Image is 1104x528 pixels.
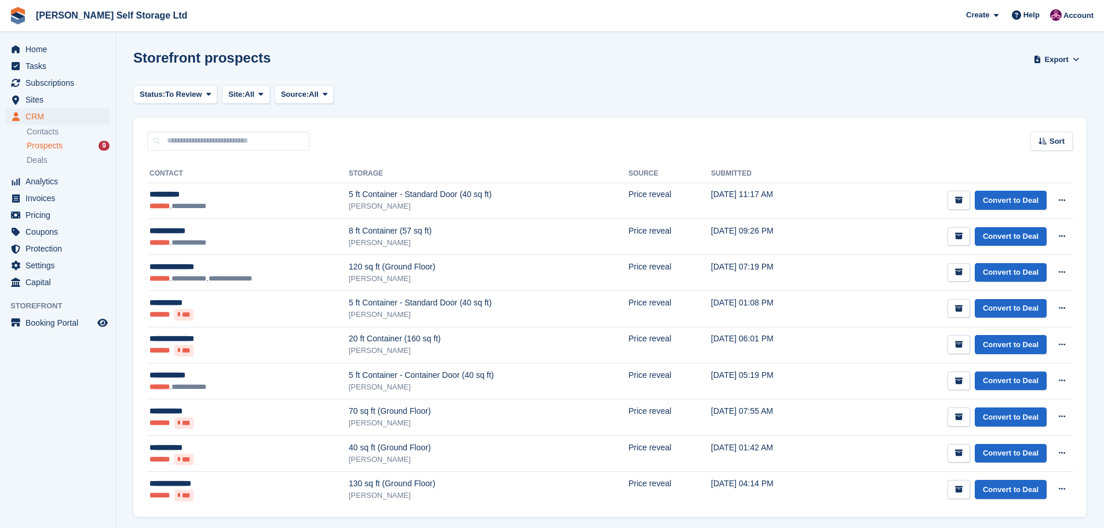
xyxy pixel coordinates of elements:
[711,290,832,327] td: [DATE] 01:08 PM
[975,407,1047,427] a: Convert to Deal
[27,126,110,137] a: Contacts
[711,219,832,254] td: [DATE] 09:26 PM
[6,257,110,274] a: menu
[133,85,217,104] button: Status: To Review
[349,273,629,285] div: [PERSON_NAME]
[628,435,711,472] td: Price reveal
[1045,54,1069,65] span: Export
[349,333,629,345] div: 20 ft Container (160 sq ft)
[140,89,165,100] span: Status:
[1031,50,1082,69] button: Export
[133,50,271,65] h1: Storefront prospects
[27,140,110,152] a: Prospects 9
[349,297,629,309] div: 5 ft Container - Standard Door (40 sq ft)
[25,207,95,223] span: Pricing
[349,188,629,201] div: 5 ft Container - Standard Door (40 sq ft)
[975,335,1047,354] a: Convert to Deal
[349,237,629,249] div: [PERSON_NAME]
[228,89,245,100] span: Site:
[628,327,711,363] td: Price reveal
[281,89,309,100] span: Source:
[31,6,192,25] a: [PERSON_NAME] Self Storage Ltd
[1023,9,1040,21] span: Help
[27,154,110,166] a: Deals
[349,225,629,237] div: 8 ft Container (57 sq ft)
[6,92,110,108] a: menu
[25,315,95,331] span: Booking Portal
[628,165,711,183] th: Source
[349,442,629,454] div: 40 sq ft (Ground Floor)
[99,141,110,151] div: 9
[711,435,832,472] td: [DATE] 01:42 AM
[711,363,832,399] td: [DATE] 05:19 PM
[6,190,110,206] a: menu
[349,381,629,393] div: [PERSON_NAME]
[147,165,349,183] th: Contact
[309,89,319,100] span: All
[349,417,629,429] div: [PERSON_NAME]
[6,173,110,190] a: menu
[975,227,1047,246] a: Convert to Deal
[96,316,110,330] a: Preview store
[275,85,334,104] button: Source: All
[6,75,110,91] a: menu
[711,472,832,508] td: [DATE] 04:14 PM
[349,165,629,183] th: Storage
[711,165,832,183] th: Submitted
[628,472,711,508] td: Price reveal
[25,257,95,274] span: Settings
[711,183,832,219] td: [DATE] 11:17 AM
[9,7,27,24] img: stora-icon-8386f47178a22dfd0bd8f6a31ec36ba5ce8667c1dd55bd0f319d3a0aa187defe.svg
[27,140,63,151] span: Prospects
[711,254,832,290] td: [DATE] 07:19 PM
[6,315,110,331] a: menu
[6,41,110,57] a: menu
[27,155,48,166] span: Deals
[25,241,95,257] span: Protection
[222,85,270,104] button: Site: All
[975,263,1047,282] a: Convert to Deal
[245,89,254,100] span: All
[628,363,711,399] td: Price reveal
[10,300,115,312] span: Storefront
[349,201,629,212] div: [PERSON_NAME]
[975,191,1047,210] a: Convert to Deal
[975,480,1047,499] a: Convert to Deal
[975,372,1047,391] a: Convert to Deal
[25,58,95,74] span: Tasks
[6,58,110,74] a: menu
[6,224,110,240] a: menu
[628,219,711,254] td: Price reveal
[966,9,989,21] span: Create
[975,299,1047,318] a: Convert to Deal
[349,309,629,321] div: [PERSON_NAME]
[25,92,95,108] span: Sites
[25,173,95,190] span: Analytics
[6,207,110,223] a: menu
[6,274,110,290] a: menu
[25,75,95,91] span: Subscriptions
[628,183,711,219] td: Price reveal
[349,261,629,273] div: 120 sq ft (Ground Floor)
[25,108,95,125] span: CRM
[25,41,95,57] span: Home
[349,369,629,381] div: 5 ft Container - Container Door (40 sq ft)
[1050,136,1065,147] span: Sort
[6,241,110,257] a: menu
[628,254,711,290] td: Price reveal
[711,327,832,363] td: [DATE] 06:01 PM
[165,89,202,100] span: To Review
[975,444,1047,463] a: Convert to Deal
[628,399,711,436] td: Price reveal
[349,478,629,490] div: 130 sq ft (Ground Floor)
[628,290,711,327] td: Price reveal
[1063,10,1094,21] span: Account
[6,108,110,125] a: menu
[1050,9,1062,21] img: Lydia Wild
[349,405,629,417] div: 70 sq ft (Ground Floor)
[711,399,832,436] td: [DATE] 07:55 AM
[349,490,629,501] div: [PERSON_NAME]
[25,274,95,290] span: Capital
[349,454,629,465] div: [PERSON_NAME]
[25,224,95,240] span: Coupons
